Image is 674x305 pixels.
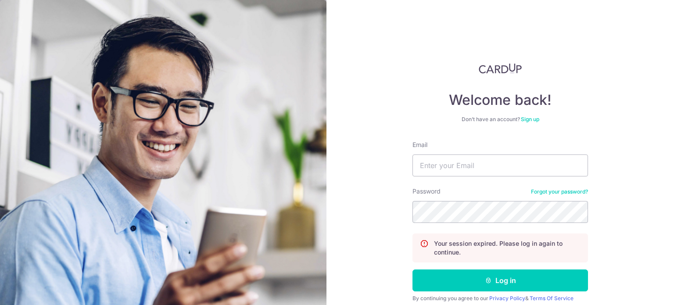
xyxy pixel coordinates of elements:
label: Email [412,140,427,149]
a: Terms Of Service [530,295,574,301]
a: Sign up [521,116,539,122]
a: Forgot your password? [531,188,588,195]
a: Privacy Policy [489,295,525,301]
button: Log in [412,269,588,291]
h4: Welcome back! [412,91,588,109]
img: CardUp Logo [479,63,522,74]
label: Password [412,187,441,196]
p: Your session expired. Please log in again to continue. [434,239,581,257]
input: Enter your Email [412,154,588,176]
div: By continuing you agree to our & [412,295,588,302]
div: Don’t have an account? [412,116,588,123]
